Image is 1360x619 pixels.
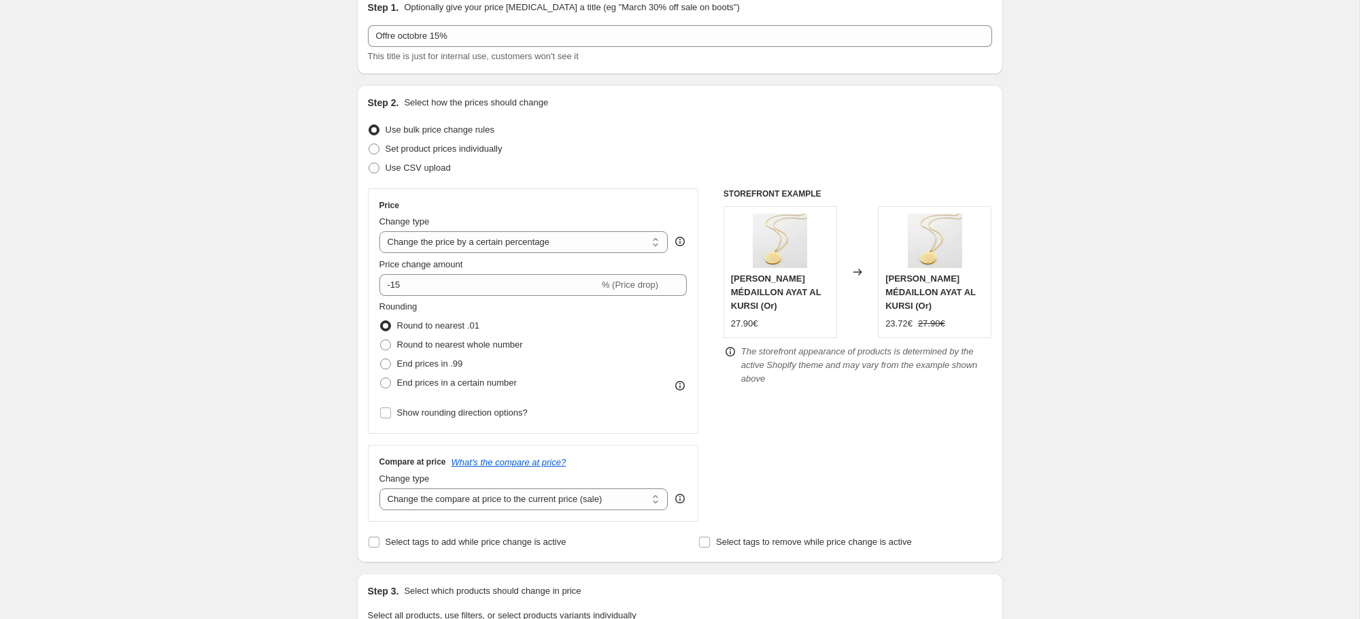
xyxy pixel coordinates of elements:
[673,492,687,505] div: help
[885,317,913,331] div: 23.72€
[918,317,945,331] strike: 27.90€
[368,96,399,110] h2: Step 2.
[368,1,399,14] h2: Step 1.
[397,407,528,418] span: Show rounding direction options?
[397,378,517,388] span: End prices in a certain number
[452,457,566,467] button: What's the compare at price?
[397,320,479,331] span: Round to nearest .01
[716,537,912,547] span: Select tags to remove while price change is active
[379,301,418,312] span: Rounding
[379,473,430,484] span: Change type
[386,124,494,135] span: Use bulk price change rules
[885,273,976,311] span: [PERSON_NAME] MÉDAILLON AYAT AL KURSI (Or)
[379,274,599,296] input: -15
[724,188,992,199] h6: STOREFRONT EXAMPLE
[753,214,807,268] img: AyatulKursiNecklaceWMNS_900x_8f05c0eb-5967-4044-a820-07fc8f6650aa_80x.jpg
[397,339,523,350] span: Round to nearest whole number
[379,216,430,227] span: Change type
[368,51,579,61] span: This title is just for internal use, customers won't see it
[741,346,978,384] i: The storefront appearance of products is determined by the active Shopify theme and may vary from...
[379,456,446,467] h3: Compare at price
[404,96,548,110] p: Select how the prices should change
[368,25,992,47] input: 30% off holiday sale
[397,358,463,369] span: End prices in .99
[379,200,399,211] h3: Price
[386,163,451,173] span: Use CSV upload
[673,235,687,248] div: help
[404,584,581,598] p: Select which products should change in price
[731,273,821,311] span: [PERSON_NAME] MÉDAILLON AYAT AL KURSI (Or)
[404,1,739,14] p: Optionally give your price [MEDICAL_DATA] a title (eg "March 30% off sale on boots")
[386,537,566,547] span: Select tags to add while price change is active
[731,317,758,331] div: 27.90€
[908,214,962,268] img: AyatulKursiNecklaceWMNS_900x_8f05c0eb-5967-4044-a820-07fc8f6650aa_80x.jpg
[386,144,503,154] span: Set product prices individually
[602,280,658,290] span: % (Price drop)
[379,259,463,269] span: Price change amount
[368,584,399,598] h2: Step 3.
